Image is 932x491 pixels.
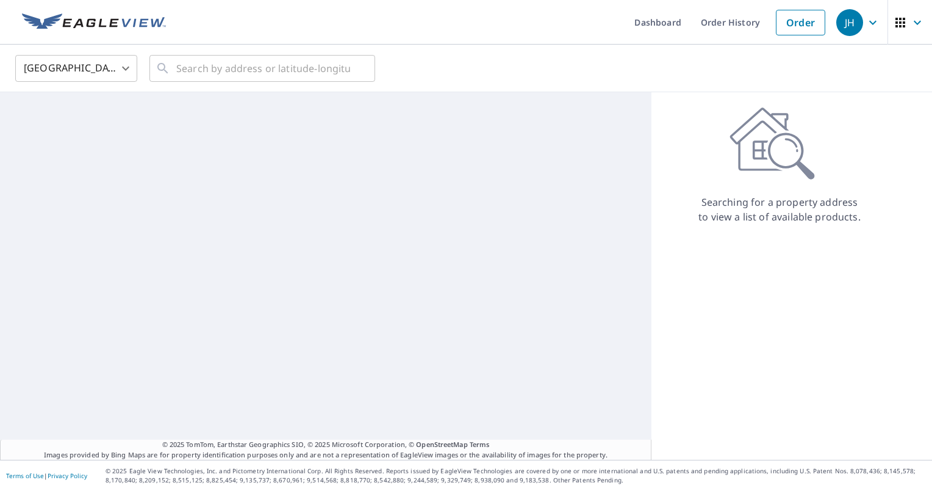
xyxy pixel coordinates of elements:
a: Terms of Use [6,471,44,480]
img: EV Logo [22,13,166,32]
p: | [6,472,87,479]
div: [GEOGRAPHIC_DATA] [15,51,137,85]
span: © 2025 TomTom, Earthstar Geographics SIO, © 2025 Microsoft Corporation, © [162,440,490,450]
p: Searching for a property address to view a list of available products. [698,195,861,224]
input: Search by address or latitude-longitude [176,51,350,85]
a: Privacy Policy [48,471,87,480]
p: © 2025 Eagle View Technologies, Inc. and Pictometry International Corp. All Rights Reserved. Repo... [106,467,926,485]
div: JH [836,9,863,36]
a: Order [776,10,825,35]
a: OpenStreetMap [416,440,467,449]
a: Terms [470,440,490,449]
